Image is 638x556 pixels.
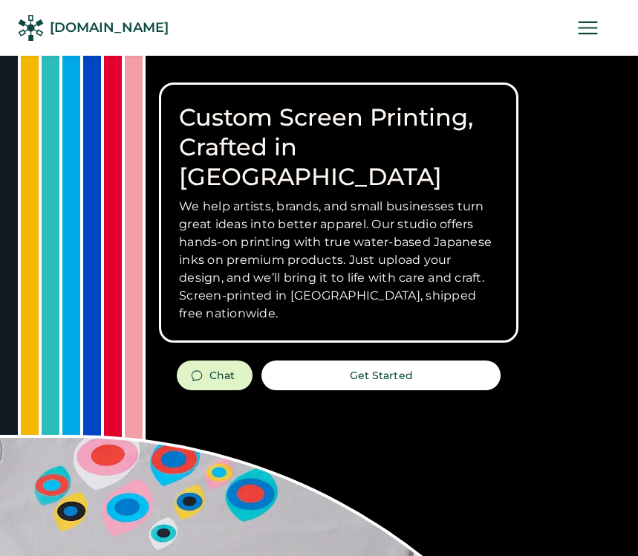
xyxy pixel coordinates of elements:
h3: We help artists, brands, and small businesses turn great ideas into better apparel. Our studio of... [179,198,498,323]
button: Chat [177,361,253,390]
img: Rendered Logo - Screens [18,15,44,41]
button: Get Started [261,361,501,390]
div: [DOMAIN_NAME] [50,19,169,37]
h1: Custom Screen Printing, Crafted in [GEOGRAPHIC_DATA] [179,103,498,192]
